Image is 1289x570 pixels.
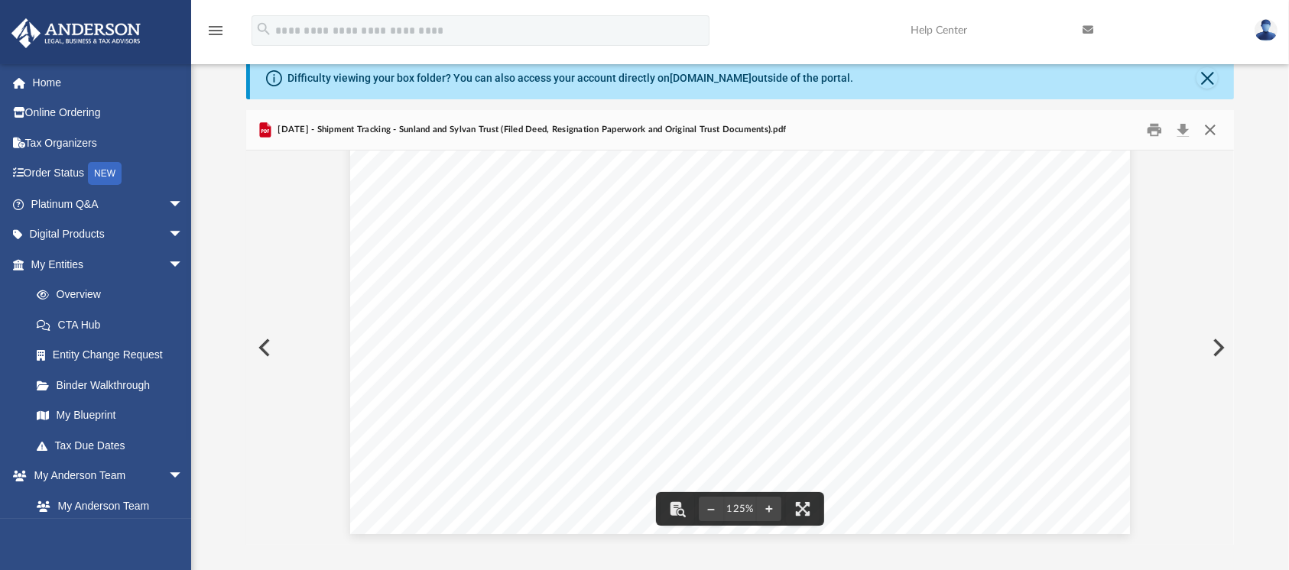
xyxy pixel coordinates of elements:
span: arrow_drop_down [168,249,199,280]
span: about:blank [383,506,436,516]
a: Entity Change Request [21,340,206,371]
a: My Anderson Teamarrow_drop_down [11,461,199,491]
div: Document Viewer [246,151,1234,545]
button: Close [1196,67,1218,89]
div: Difficulty viewing your box folder? You can also access your account directly on outside of the p... [287,70,853,86]
a: Overview [21,280,206,310]
a: Tax Organizers [11,128,206,158]
span: [DATE] - Shipment Tracking - Sunland and Sylvan Trust (Filed Deed, Resignation Paperwork and Orig... [274,123,786,137]
div: Current zoom level [723,504,757,514]
a: CTA Hub [21,309,206,340]
a: menu [206,29,225,40]
button: Close [1196,118,1224,142]
img: Anderson Advisors Platinum Portal [7,18,145,48]
a: My Anderson Team [21,491,191,521]
button: Zoom out [699,492,723,526]
a: Digital Productsarrow_drop_down [11,219,206,250]
a: My Entitiesarrow_drop_down [11,249,206,280]
div: NEW [88,162,122,185]
div: File preview [246,151,1234,545]
button: Print [1139,118,1170,142]
button: Next File [1200,326,1234,369]
button: Download [1169,118,1196,142]
a: Tax Due Dates [21,430,206,461]
a: My Blueprint [21,400,199,431]
i: search [255,21,272,37]
a: Platinum Q&Aarrow_drop_down [11,189,206,219]
a: Order StatusNEW [11,158,206,189]
i: menu [206,21,225,40]
a: [DOMAIN_NAME] [670,72,752,84]
span: 1/1 [1083,506,1098,516]
span: arrow_drop_down [168,461,199,492]
span: arrow_drop_down [168,189,199,220]
button: Zoom in [757,492,781,526]
a: Online Ordering [11,98,206,128]
button: Previous File [246,326,280,369]
img: User Pic [1255,19,1278,41]
div: Preview [246,110,1234,545]
span: arrow_drop_down [168,219,199,251]
button: Toggle findbar [661,492,694,526]
a: Binder Walkthrough [21,370,206,400]
a: Home [11,67,206,98]
button: Enter fullscreen [786,492,820,526]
